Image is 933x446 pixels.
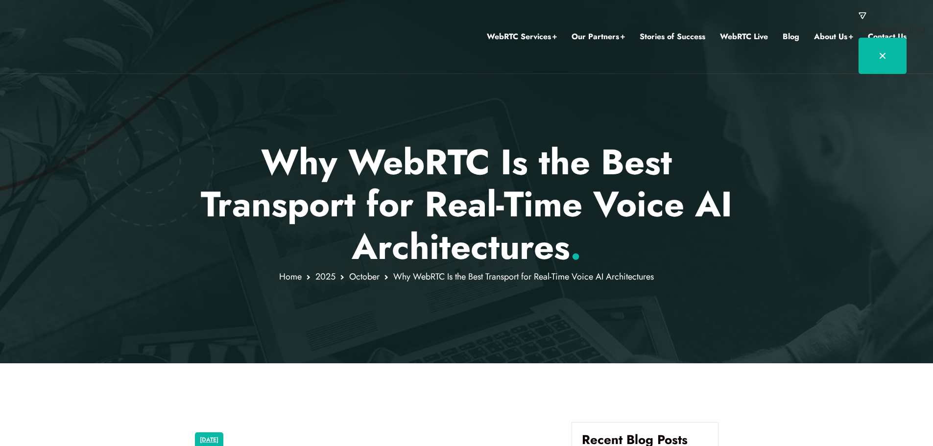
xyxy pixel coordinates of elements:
span: Why WebRTC Is the Best Transport for Real-Time Voice AI Architectures [393,270,654,283]
a: About Us [814,30,853,43]
a: Stories of Success [640,30,705,43]
a: 2025 [315,270,335,283]
a: Our Partners [572,30,625,43]
a: WebRTC Services [487,30,557,43]
a: Blog [783,30,799,43]
a: Contact Us [868,30,907,43]
h1: Why WebRTC Is the Best Transport for Real-Time Voice AI Architectures [180,141,753,268]
a: Home [279,270,302,283]
a: WebRTC Live [720,30,768,43]
span: . [570,221,581,272]
a: October [349,270,380,283]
